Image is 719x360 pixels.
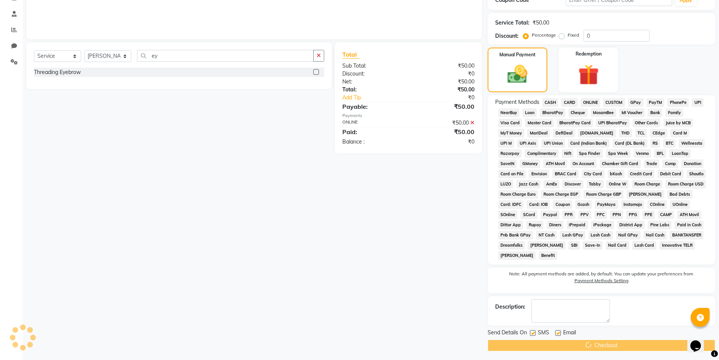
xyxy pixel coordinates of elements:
span: MosamBee [591,108,616,117]
span: Card (DL Bank) [613,139,647,148]
span: NearBuy [498,108,520,117]
span: BharatPay Card [557,119,593,127]
span: Trade [644,159,660,168]
span: Gcash [575,200,592,209]
span: Dreamfolks [498,241,525,250]
span: NT Cash [536,231,557,239]
span: PPG [626,210,639,219]
div: Sub Total: [337,62,408,70]
span: PayTM [647,98,665,107]
span: Other Cards [633,119,660,127]
span: Comp [662,159,678,168]
span: Nail Card [606,241,629,250]
div: Threading Eyebrow [34,68,81,76]
span: Chamber Gift Card [600,159,641,168]
span: Card: IOB [527,200,550,209]
span: Send Details On [488,329,527,338]
span: Cheque [568,108,588,117]
span: Card on File [498,170,526,178]
span: TCL [635,129,647,138]
div: Net: [337,78,408,86]
span: Discover [562,180,584,188]
span: [PERSON_NAME] [528,241,565,250]
span: Nift [562,149,574,158]
span: UPI BharatPay [596,119,630,127]
span: CASH [542,98,559,107]
span: Instamojo [621,200,645,209]
div: Balance : [337,138,408,146]
span: Paypal [540,210,559,219]
span: Family [665,108,683,117]
span: iPrepaid [567,221,588,229]
label: Fixed [568,32,579,39]
span: CUSTOM [603,98,625,107]
label: Percentage [532,32,556,39]
span: ATH Movil [543,159,567,168]
span: Rupay [526,221,543,229]
span: Email [563,329,576,338]
span: UPI M [498,139,514,148]
div: Discount: [495,32,519,40]
div: Payments [342,113,474,119]
span: Paid in Cash [674,221,704,229]
span: Diners [547,221,563,229]
span: District App [617,221,645,229]
span: ONLINE [580,98,600,107]
span: Spa Week [606,149,631,158]
span: Payment Methods [495,98,539,106]
span: PPN [610,210,623,219]
span: UOnline [670,200,690,209]
span: DefiDeal [553,129,575,138]
span: Pine Labs [648,221,671,229]
iframe: chat widget [687,330,711,352]
span: Credit Card [628,170,655,178]
span: Razorpay [498,149,522,158]
span: Room Charge [632,180,662,188]
span: Envision [529,170,549,178]
div: ₹50.00 [408,119,480,127]
span: Total [342,51,360,59]
span: Room Charge USD [665,180,706,188]
span: LoanTap [669,149,691,158]
div: ₹0 [408,70,480,78]
span: Juice by MCB [664,119,693,127]
span: Save-In [583,241,603,250]
span: CAMP [658,210,674,219]
span: BRAC Card [552,170,579,178]
span: Loan [522,108,537,117]
div: Payable: [337,102,408,111]
span: COnline [647,200,667,209]
span: SMS [538,329,549,338]
span: Wellnessta [679,139,705,148]
span: UPI Union [541,139,565,148]
span: Nail GPay [616,231,640,239]
span: PPE [642,210,655,219]
div: Paid: [337,127,408,136]
span: Venmo [634,149,651,158]
span: iPackage [591,221,614,229]
span: Jazz Cash [516,180,540,188]
span: Bank [648,108,662,117]
span: Nail Cash [644,231,667,239]
span: AmEx [543,180,559,188]
span: PPR [562,210,575,219]
span: ATH Movil [677,210,701,219]
span: Pnb Bank GPay [498,231,533,239]
span: Visa Card [498,119,522,127]
span: Donation [681,159,704,168]
span: UPI [692,98,704,107]
div: ₹50.00 [408,127,480,136]
div: Description: [495,303,525,311]
div: ₹50.00 [408,102,480,111]
span: THD [619,129,632,138]
span: SOnline [498,210,518,219]
label: Payment Methods Setting [574,277,628,284]
span: BFL [654,149,666,158]
span: On Account [570,159,597,168]
span: Shoutlo [687,170,706,178]
span: [PERSON_NAME] [498,251,536,260]
span: PPV [578,210,591,219]
span: Dittor App [498,221,523,229]
label: Manual Payment [499,51,536,58]
span: [DOMAIN_NAME] [578,129,616,138]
